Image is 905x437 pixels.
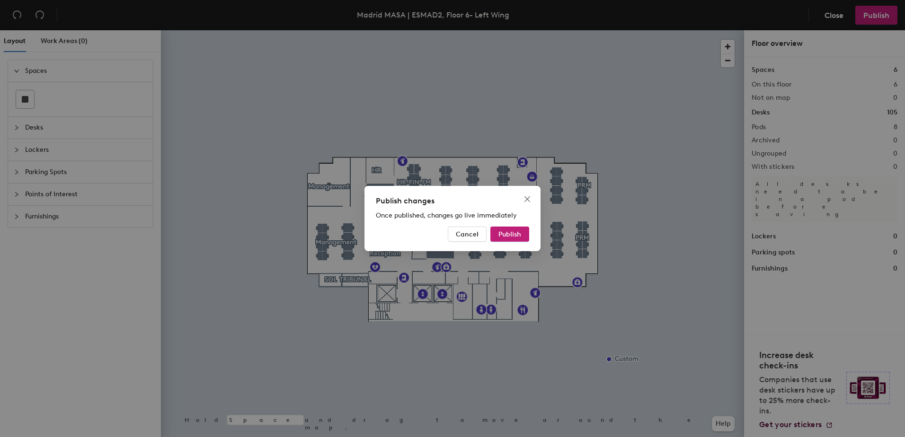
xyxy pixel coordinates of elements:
span: Cancel [456,230,479,238]
div: Publish changes [376,195,529,207]
span: Once published, changes go live immediately [376,211,517,219]
span: close [523,195,531,203]
button: Cancel [448,227,487,242]
span: Publish [498,230,521,238]
button: Close [520,192,535,207]
span: Close [520,195,535,203]
button: Publish [490,227,529,242]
